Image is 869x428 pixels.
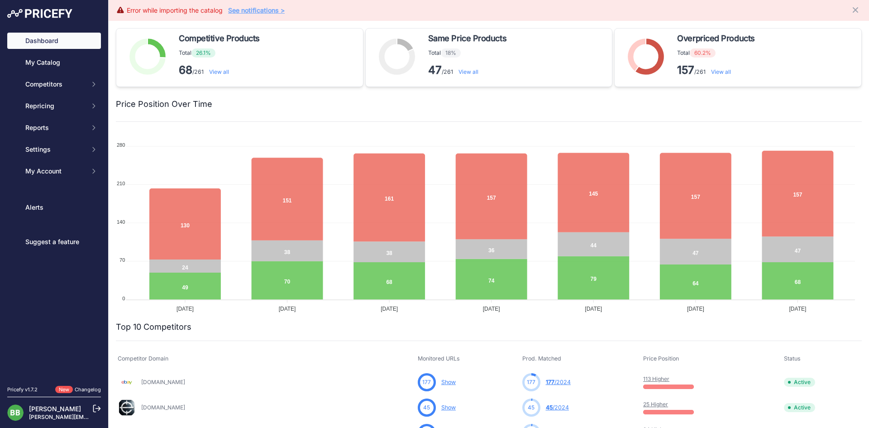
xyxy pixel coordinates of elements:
strong: 47 [428,63,442,77]
span: Active [784,378,815,387]
a: 177/2024 [546,379,571,385]
h2: Top 10 Competitors [116,321,191,333]
p: /261 [179,63,263,77]
span: Overpriced Products [677,32,754,45]
a: Alerts [7,199,101,216]
span: New [55,386,73,394]
span: Status [784,355,801,362]
p: Total [428,48,510,58]
span: Settings [25,145,85,154]
a: View all [209,68,229,75]
a: Dashboard [7,33,101,49]
h2: Price Position Over Time [116,98,212,111]
a: Show [441,404,456,411]
tspan: 280 [117,142,125,148]
a: 113 Higher [643,375,669,382]
a: [PERSON_NAME] [29,405,81,413]
img: Pricefy Logo [7,9,72,18]
button: Reports [7,120,101,136]
nav: Sidebar [7,33,101,375]
span: 177 [546,379,554,385]
a: 45/2024 [546,404,569,411]
tspan: [DATE] [483,306,500,312]
tspan: [DATE] [381,306,398,312]
a: 25 Higher [643,401,668,408]
button: Repricing [7,98,101,114]
span: 45 [546,404,553,411]
span: Price Position [643,355,679,362]
p: Total [677,48,758,58]
span: Competitor Domain [118,355,168,362]
a: See notifications > [228,6,285,14]
a: View all [711,68,731,75]
span: 177 [527,378,535,386]
span: Competitive Products [179,32,260,45]
button: Settings [7,141,101,158]
button: Competitors [7,76,101,92]
span: 60.2% [690,48,716,58]
a: [PERSON_NAME][EMAIL_ADDRESS][PERSON_NAME][DOMAIN_NAME] [29,414,213,420]
span: 177 [422,378,431,386]
a: [DOMAIN_NAME] [141,379,185,385]
strong: 68 [179,63,192,77]
span: 45 [423,404,430,412]
tspan: [DATE] [177,306,194,312]
span: Repricing [25,101,85,111]
tspan: [DATE] [789,306,807,312]
span: Active [784,403,815,412]
tspan: [DATE] [687,306,704,312]
span: My Account [25,167,85,176]
button: My Account [7,163,101,179]
span: Monitored URLs [418,355,460,362]
p: Total [179,48,263,58]
tspan: 70 [119,257,125,263]
strong: 157 [677,63,694,77]
span: 18% [441,48,461,58]
a: Show [441,379,456,385]
a: Changelog [75,386,101,393]
span: 45 [528,404,535,412]
tspan: 0 [122,295,125,301]
div: Error while importing the catalog [127,6,223,15]
span: Same Price Products [428,32,506,45]
a: My Catalog [7,54,101,71]
tspan: 140 [117,219,125,224]
div: Pricefy v1.7.2 [7,386,38,394]
span: 26.1% [191,48,215,58]
span: Competitors [25,80,85,89]
tspan: 210 [117,181,125,186]
span: Prod. Matched [522,355,561,362]
tspan: [DATE] [585,306,602,312]
span: Reports [25,123,85,132]
a: View all [458,68,478,75]
a: Suggest a feature [7,234,101,250]
tspan: [DATE] [279,306,296,312]
p: /261 [677,63,758,77]
button: Close [851,4,862,14]
a: [DOMAIN_NAME] [141,404,185,411]
p: /261 [428,63,510,77]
